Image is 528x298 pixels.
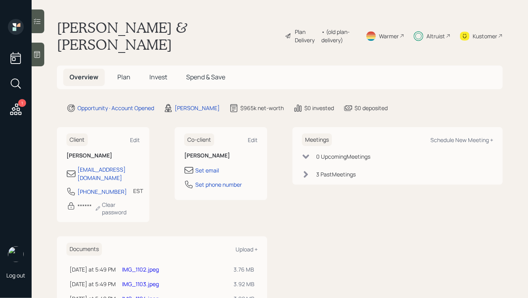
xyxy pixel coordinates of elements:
[117,73,130,81] span: Plan
[248,136,258,144] div: Edit
[70,73,98,81] span: Overview
[316,152,370,161] div: 0 Upcoming Meeting s
[304,104,334,112] div: $0 invested
[18,99,26,107] div: 1
[295,28,317,44] div: Plan Delivery
[149,73,167,81] span: Invest
[184,152,258,159] h6: [PERSON_NAME]
[321,28,356,44] div: • (old plan-delivery)
[316,170,356,178] div: 3 Past Meeting s
[234,265,255,274] div: 3.76 MB
[195,180,242,189] div: Set phone number
[77,104,154,112] div: Opportunity · Account Opened
[234,280,255,288] div: 3.92 MB
[175,104,220,112] div: [PERSON_NAME]
[8,246,24,262] img: hunter_neumayer.jpg
[122,266,159,273] a: IMG_1102.jpeg
[426,32,445,40] div: Altruist
[6,272,25,279] div: Log out
[66,133,88,146] h6: Client
[186,73,225,81] span: Spend & Save
[240,104,284,112] div: $965k net-worth
[379,32,399,40] div: Warmer
[430,136,493,144] div: Schedule New Meeting +
[70,265,116,274] div: [DATE] at 5:49 PM
[66,243,102,256] h6: Documents
[77,187,127,196] div: [PHONE_NUMBER]
[70,280,116,288] div: [DATE] at 5:49 PM
[473,32,497,40] div: Kustomer
[66,152,140,159] h6: [PERSON_NAME]
[122,280,159,288] a: IMG_1103.jpeg
[236,246,258,253] div: Upload +
[77,165,140,182] div: [EMAIL_ADDRESS][DOMAIN_NAME]
[302,133,332,146] h6: Meetings
[130,136,140,144] div: Edit
[355,104,388,112] div: $0 deposited
[133,187,143,195] div: EST
[184,133,214,146] h6: Co-client
[95,201,140,216] div: Clear password
[57,19,279,53] h1: [PERSON_NAME] & [PERSON_NAME]
[195,166,219,174] div: Set email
